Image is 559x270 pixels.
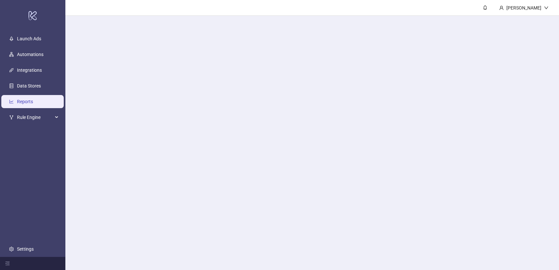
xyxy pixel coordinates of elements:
span: down [544,6,549,10]
div: [PERSON_NAME] [504,4,544,11]
span: user [499,6,504,10]
a: Reports [17,99,33,104]
span: Rule Engine [17,111,53,124]
a: Integrations [17,67,42,73]
span: menu-fold [5,261,10,266]
span: bell [483,5,487,10]
a: Settings [17,246,34,252]
a: Launch Ads [17,36,41,41]
a: Automations [17,52,43,57]
span: fork [9,115,14,120]
a: Data Stores [17,83,41,88]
